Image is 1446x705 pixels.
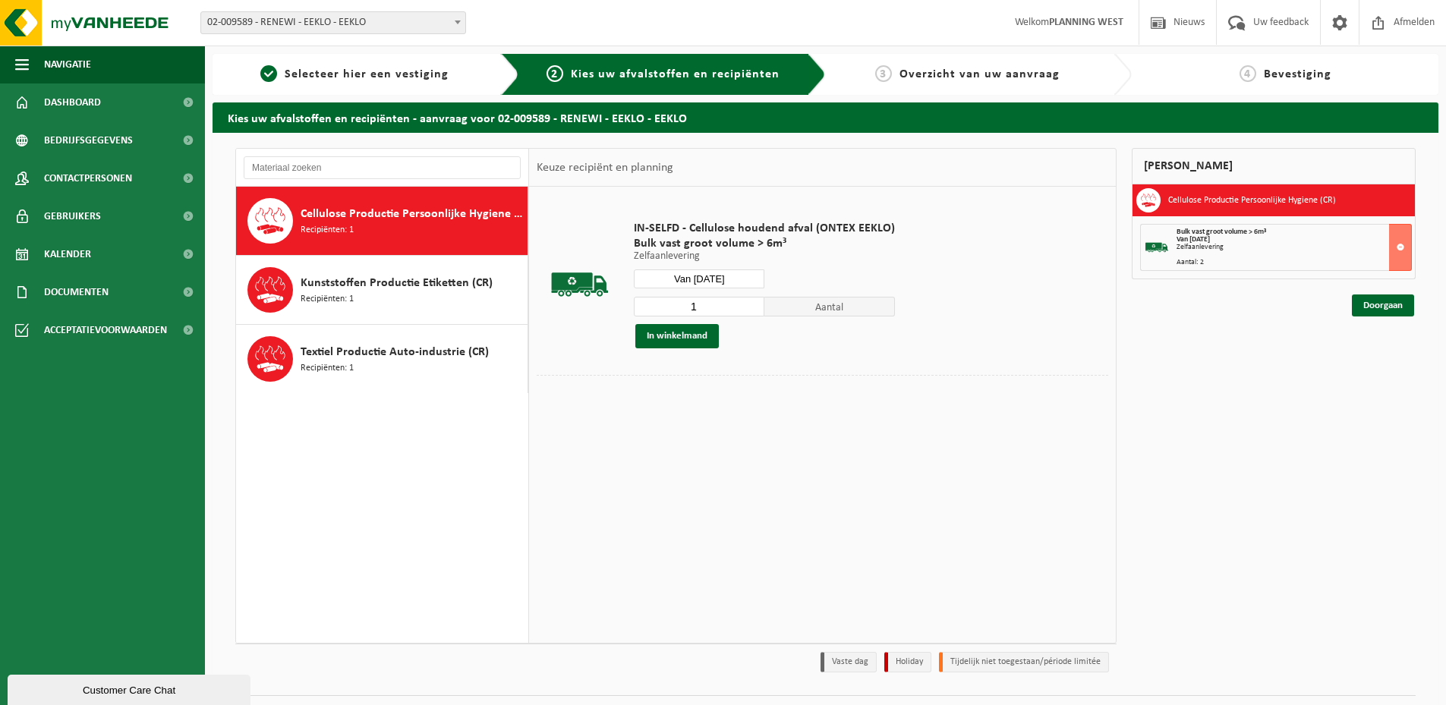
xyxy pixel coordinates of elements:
[44,159,132,197] span: Contactpersonen
[1264,68,1331,80] span: Bevestiging
[1177,244,1411,251] div: Zelfaanlevering
[301,292,354,307] span: Recipiënten: 1
[201,12,465,33] span: 02-009589 - RENEWI - EEKLO - EEKLO
[285,68,449,80] span: Selecteer hier een vestiging
[634,269,764,288] input: Selecteer datum
[1177,259,1411,266] div: Aantal: 2
[571,68,780,80] span: Kies uw afvalstoffen en recipiënten
[236,256,528,325] button: Kunststoffen Productie Etiketten (CR) Recipiënten: 1
[301,223,354,238] span: Recipiënten: 1
[301,343,489,361] span: Textiel Productie Auto-industrie (CR)
[1352,294,1414,316] a: Doorgaan
[44,83,101,121] span: Dashboard
[634,251,895,262] p: Zelfaanlevering
[634,221,895,236] span: IN-SELFD - Cellulose houdend afval (ONTEX EEKLO)
[44,311,167,349] span: Acceptatievoorwaarden
[44,46,91,83] span: Navigatie
[764,297,895,316] span: Aantal
[875,65,892,82] span: 3
[260,65,277,82] span: 1
[939,652,1109,672] li: Tijdelijk niet toegestaan/période limitée
[899,68,1060,80] span: Overzicht van uw aanvraag
[301,361,354,376] span: Recipiënten: 1
[301,274,493,292] span: Kunststoffen Productie Etiketten (CR)
[244,156,521,179] input: Materiaal zoeken
[44,197,101,235] span: Gebruikers
[529,149,681,187] div: Keuze recipiënt en planning
[1049,17,1123,28] strong: PLANNING WEST
[1168,188,1336,212] h3: Cellulose Productie Persoonlijke Hygiene (CR)
[821,652,877,672] li: Vaste dag
[44,121,133,159] span: Bedrijfsgegevens
[220,65,489,83] a: 1Selecteer hier een vestiging
[635,324,719,348] button: In winkelmand
[884,652,931,672] li: Holiday
[8,672,254,705] iframe: chat widget
[1132,148,1416,184] div: [PERSON_NAME]
[1240,65,1256,82] span: 4
[44,273,109,311] span: Documenten
[236,187,528,256] button: Cellulose Productie Persoonlijke Hygiene (CR) Recipiënten: 1
[1177,235,1210,244] strong: Van [DATE]
[236,325,528,393] button: Textiel Productie Auto-industrie (CR) Recipiënten: 1
[200,11,466,34] span: 02-009589 - RENEWI - EEKLO - EEKLO
[301,205,524,223] span: Cellulose Productie Persoonlijke Hygiene (CR)
[634,236,895,251] span: Bulk vast groot volume > 6m³
[547,65,563,82] span: 2
[213,102,1438,132] h2: Kies uw afvalstoffen en recipiënten - aanvraag voor 02-009589 - RENEWI - EEKLO - EEKLO
[44,235,91,273] span: Kalender
[1177,228,1266,236] span: Bulk vast groot volume > 6m³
